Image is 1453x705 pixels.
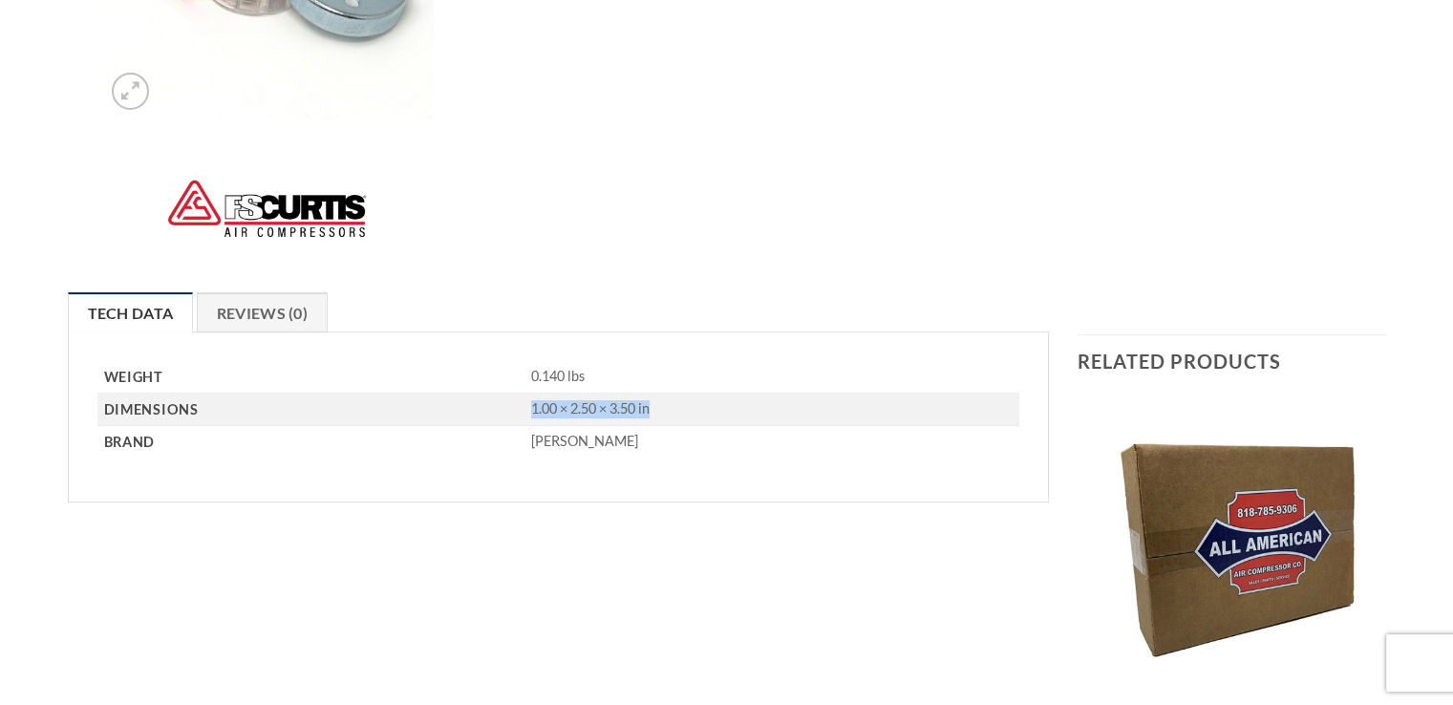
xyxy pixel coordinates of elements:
th: Weight [97,361,525,394]
a: Tech Data [68,292,194,332]
th: Brand [97,426,525,458]
img: FS-Curtis-Air-Compressors [168,173,369,249]
h3: Related products [1078,335,1386,387]
p: [PERSON_NAME] [531,433,1019,451]
td: 0.140 lbs [524,361,1019,394]
table: Product Details [97,361,1020,458]
a: Zoom [112,73,149,110]
td: 1.00 × 2.50 × 3.50 in [524,394,1019,426]
img: Placeholder [1078,396,1386,705]
a: Reviews (0) [197,292,329,332]
th: Dimensions [97,394,525,426]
